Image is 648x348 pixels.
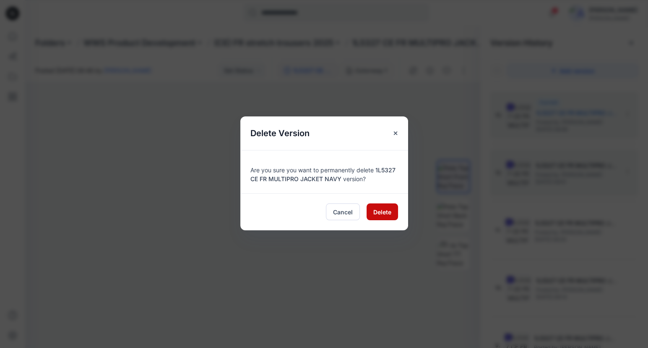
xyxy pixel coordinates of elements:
[326,203,360,220] button: Cancel
[373,208,391,216] span: Delete
[250,166,396,182] span: 1L5327 CE FR MULTIPRO JACKET NAVY
[367,203,398,220] button: Delete
[388,126,403,141] button: Close
[333,208,353,216] span: Cancel
[240,116,320,150] h5: Delete Version
[250,161,398,183] div: Are you sure you want to permanently delete version?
